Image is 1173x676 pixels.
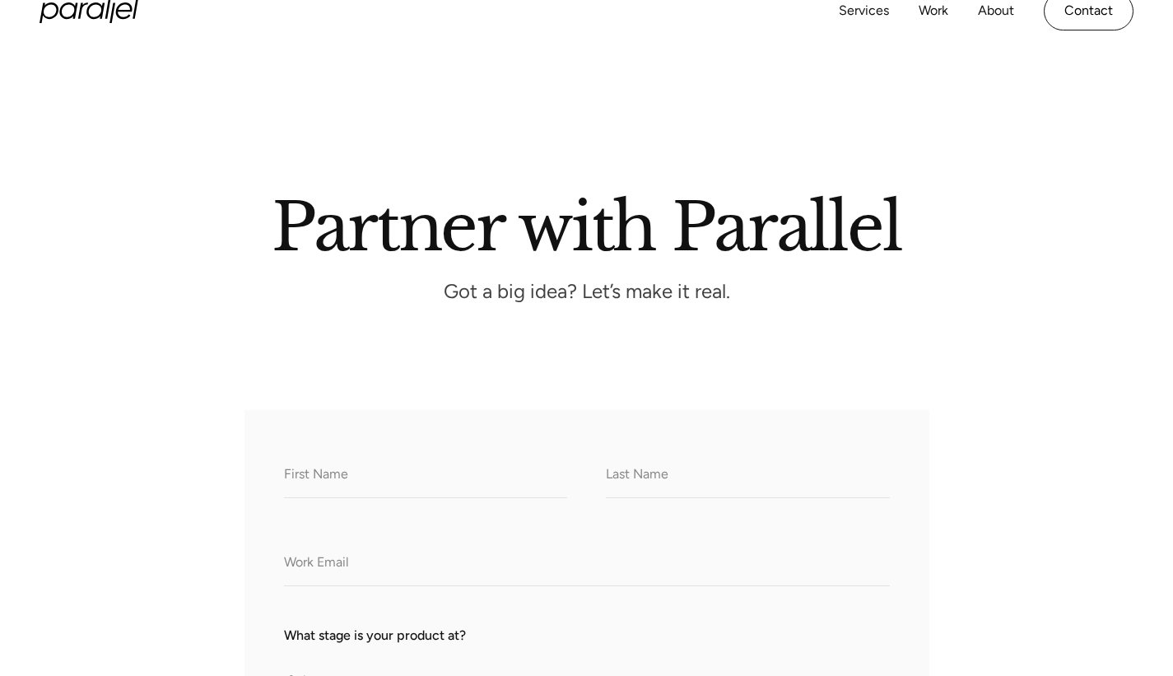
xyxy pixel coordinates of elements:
input: Work Email [284,541,890,586]
input: First Name [284,453,567,498]
p: Got a big idea? Let’s make it real. [340,284,834,298]
input: Last Name [606,453,889,498]
label: What stage is your product at? [284,626,890,646]
h2: Partner with Parallel [118,196,1056,252]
